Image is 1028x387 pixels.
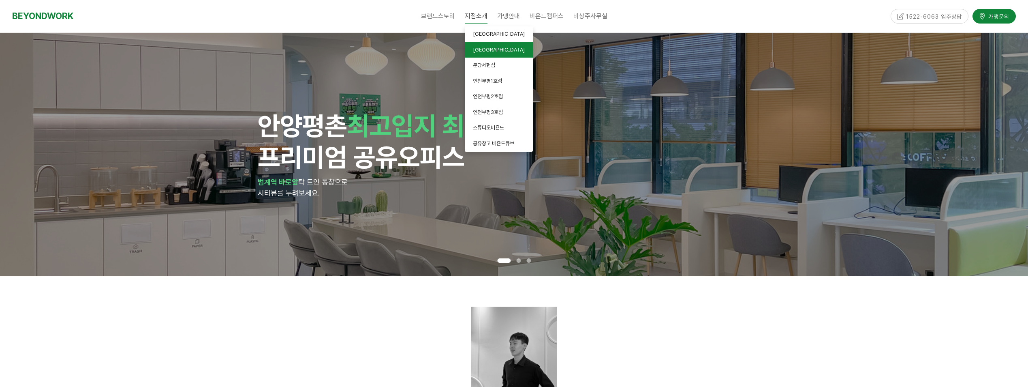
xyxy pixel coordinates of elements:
span: 공유창고 비욘드큐브 [473,140,514,146]
a: 가맹안내 [492,6,525,26]
span: [GEOGRAPHIC_DATA] [473,31,525,37]
span: 평촌 [302,110,347,141]
span: 브랜드스토리 [421,12,455,20]
span: 스튜디오비욘드 [473,125,504,131]
span: 지점소개 [465,9,487,24]
a: 인천부평2호점 [465,89,533,105]
span: 분당서현점 [473,62,495,68]
a: 인천부평3호점 [465,105,533,120]
span: 시티뷰를 누려보세요. [258,189,320,197]
span: 최고입지 최대규모 [347,110,531,141]
span: [GEOGRAPHIC_DATA] [473,47,525,53]
a: 브랜드스토리 [416,6,460,26]
a: 비욘드캠퍼스 [525,6,568,26]
span: 인천부평3호점 [473,109,503,115]
span: 인천부평2호점 [473,93,503,99]
a: BEYONDWORK [12,9,73,24]
span: 가맹안내 [497,12,520,20]
a: [GEOGRAPHIC_DATA] [465,26,533,42]
span: 비상주사무실 [573,12,607,20]
a: 비상주사무실 [568,6,612,26]
a: 인천부평1호점 [465,73,533,89]
span: 비욘드캠퍼스 [530,12,564,20]
span: 탁 트인 통창으로 [298,178,348,186]
a: 지점소개 [460,6,492,26]
a: 분당서현점 [465,58,533,73]
span: 안양 프리미엄 공유오피스 [258,110,531,172]
a: 가맹문의 [972,9,1016,23]
a: 스튜디오비욘드 [465,120,533,136]
strong: 범계역 바로앞 [258,178,298,186]
a: [GEOGRAPHIC_DATA] [465,42,533,58]
a: 공유창고 비욘드큐브 [465,136,533,152]
span: 가맹문의 [986,12,1009,20]
span: 인천부평1호점 [473,78,502,84]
